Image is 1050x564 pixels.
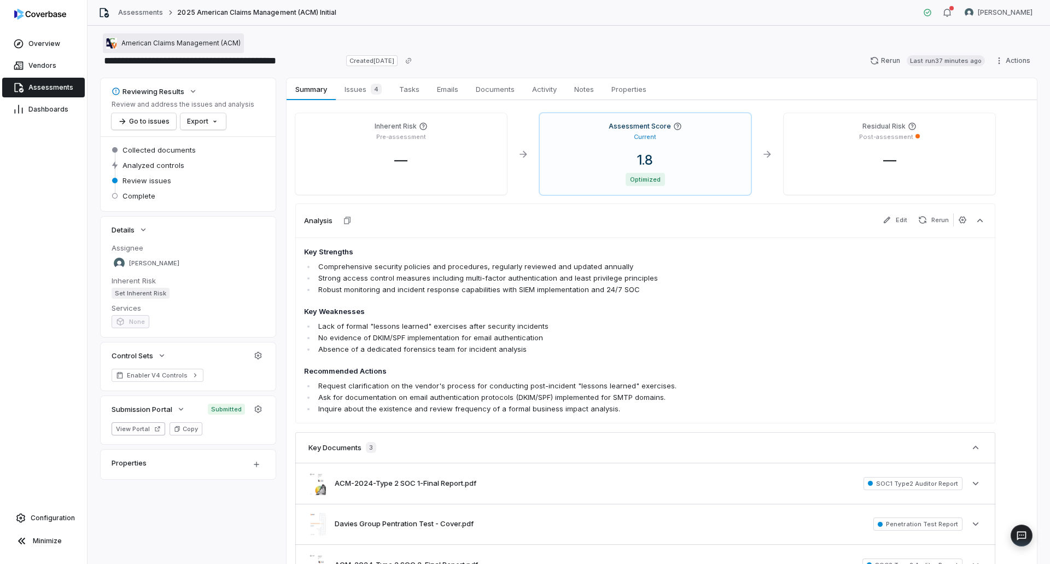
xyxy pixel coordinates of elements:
[14,9,66,20] img: logo-D7KZi-bG.svg
[112,86,184,96] div: Reviewing Results
[335,478,476,489] button: ACM-2024-Type 2 SOC 1-Final Report.pdf
[112,276,265,286] dt: Inherent Risk
[121,39,241,48] span: American Claims Management (ACM)
[122,176,171,185] span: Review issues
[170,422,202,435] button: Copy
[33,537,62,545] span: Minimize
[129,259,179,268] span: [PERSON_NAME]
[2,78,85,97] a: Assessments
[376,133,426,141] p: Pre-assessment
[31,514,75,522] span: Configuration
[291,82,331,96] span: Summary
[103,33,244,53] button: https://acmclaims.com/American Claims Management (ACM)
[316,272,850,284] li: Strong access control measures including multi-factor authentication and least privilege principles
[907,55,985,66] span: Last run 37 minutes ago
[634,133,656,141] p: Current
[304,366,850,377] h4: Recommended Actions
[2,100,85,119] a: Dashboards
[108,346,170,365] button: Control Sets
[112,243,265,253] dt: Assignee
[127,371,188,380] span: Enabler V4 Controls
[316,380,850,392] li: Request clarification on the vendor's process for conducting post-incident "lessons learned" exer...
[316,392,850,403] li: Ask for documentation on email authentication protocols (DKIM/SPF) implemented for SMTP domains.
[864,477,962,490] span: SOC1 Type2 Auditor Report
[958,4,1039,21] button: Brittany Durbin avatar[PERSON_NAME]
[112,351,153,361] span: Control Sets
[528,82,561,96] span: Activity
[112,303,265,313] dt: Services
[180,113,226,130] button: Export
[864,53,991,69] button: RerunLast run37 minutes ago
[112,100,254,109] p: Review and address the issues and analysis
[570,82,598,96] span: Notes
[122,191,155,201] span: Complete
[335,519,474,530] button: Davies Group Pentration Test - Cover.pdf
[108,82,201,101] button: Reviewing Results
[2,34,85,54] a: Overview
[366,442,376,453] span: 3
[991,53,1037,69] button: Actions
[471,82,519,96] span: Documents
[386,152,416,168] span: —
[308,472,326,495] img: e1a6779c5e2f4a99ae1f349edd8d7fbc.jpg
[316,261,850,272] li: Comprehensive security policies and procedures, regularly reviewed and updated annually
[112,288,170,299] span: Set Inherent Risk
[112,422,165,435] button: View Portal
[28,61,56,70] span: Vendors
[112,369,203,382] a: Enabler V4 Controls
[399,51,418,71] button: Copy link
[978,8,1032,17] span: [PERSON_NAME]
[316,321,850,332] li: Lack of formal "lessons learned" exercises after security incidents
[316,284,850,295] li: Robust monitoring and incident response capabilities with SIEM implementation and 24/7 SOC
[118,8,163,17] a: Assessments
[208,404,245,415] span: Submitted
[862,122,906,131] h4: Residual Risk
[609,122,671,131] h4: Assessment Score
[108,220,151,240] button: Details
[316,403,850,415] li: Inquire about the existence and review frequency of a formal business impact analysis.
[859,133,913,141] p: Post-assessment
[874,152,905,168] span: —
[340,82,386,97] span: Issues
[122,160,184,170] span: Analyzed controls
[371,84,382,95] span: 4
[965,8,973,17] img: Brittany Durbin avatar
[433,82,463,96] span: Emails
[395,82,424,96] span: Tasks
[914,213,953,226] button: Rerun
[122,145,196,155] span: Collected documents
[304,216,332,225] h3: Analysis
[112,404,172,414] span: Submission Portal
[4,508,83,528] a: Configuration
[28,83,73,92] span: Assessments
[4,530,83,552] button: Minimize
[108,399,189,419] button: Submission Portal
[112,225,135,235] span: Details
[626,173,665,186] span: Optimized
[628,152,662,168] span: 1.8
[308,443,361,452] h3: Key Documents
[308,513,326,536] img: f1677b48b35d45dd83179df9d500bf7b.jpg
[873,518,962,531] span: Penetration Test Report
[304,247,850,258] h4: Key Strengths
[112,113,176,130] button: Go to issues
[346,55,398,66] span: Created [DATE]
[375,122,417,131] h4: Inherent Risk
[114,258,125,269] img: Brittany Durbin avatar
[316,332,850,344] li: No evidence of DKIM/SPF implementation for email authentication
[316,344,850,355] li: Absence of a dedicated forensics team for incident analysis
[2,56,85,75] a: Vendors
[28,39,60,48] span: Overview
[304,306,850,317] h4: Key Weaknesses
[607,82,651,96] span: Properties
[878,213,912,226] button: Edit
[28,105,68,114] span: Dashboards
[177,8,336,17] span: 2025 American Claims Management (ACM) Initial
